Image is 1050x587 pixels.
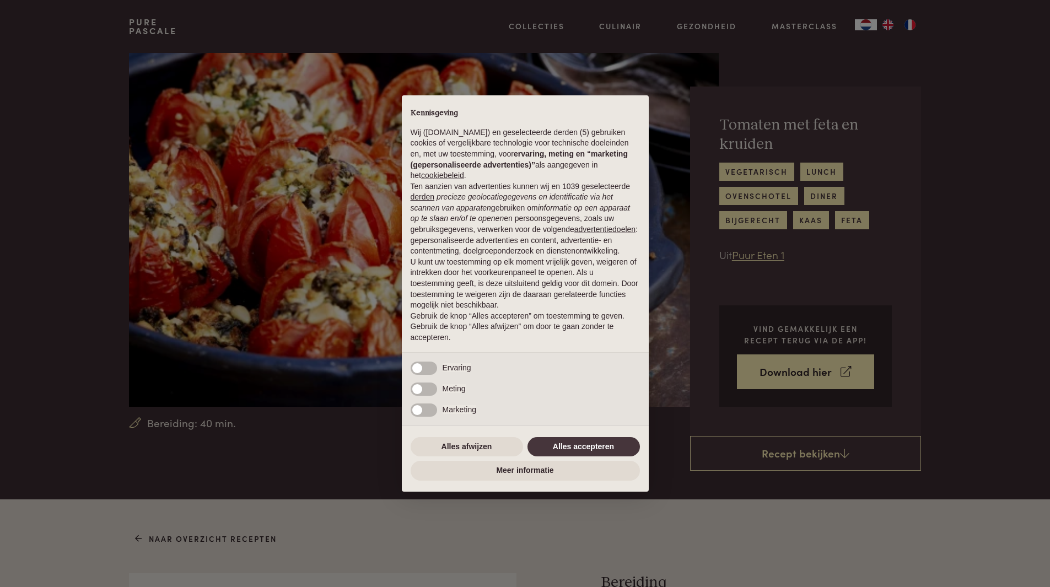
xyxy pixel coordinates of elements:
[443,384,466,393] span: Meting
[443,363,471,372] span: Ervaring
[411,127,640,181] p: Wij ([DOMAIN_NAME]) en geselecteerde derden (5) gebruiken cookies of vergelijkbare technologie vo...
[411,203,631,223] em: informatie op een apparaat op te slaan en/of te openen
[411,311,640,343] p: Gebruik de knop “Alles accepteren” om toestemming te geven. Gebruik de knop “Alles afwijzen” om d...
[421,171,464,180] a: cookiebeleid
[411,257,640,311] p: U kunt uw toestemming op elk moment vrijelijk geven, weigeren of intrekken door het voorkeurenpan...
[411,109,640,119] h2: Kennisgeving
[411,181,640,257] p: Ten aanzien van advertenties kunnen wij en 1039 geselecteerde gebruiken om en persoonsgegevens, z...
[411,192,435,203] button: derden
[411,461,640,481] button: Meer informatie
[411,192,613,212] em: precieze geolocatiegegevens en identificatie via het scannen van apparaten
[411,437,523,457] button: Alles afwijzen
[411,149,628,169] strong: ervaring, meting en “marketing (gepersonaliseerde advertenties)”
[574,224,636,235] button: advertentiedoelen
[443,405,476,414] span: Marketing
[527,437,640,457] button: Alles accepteren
